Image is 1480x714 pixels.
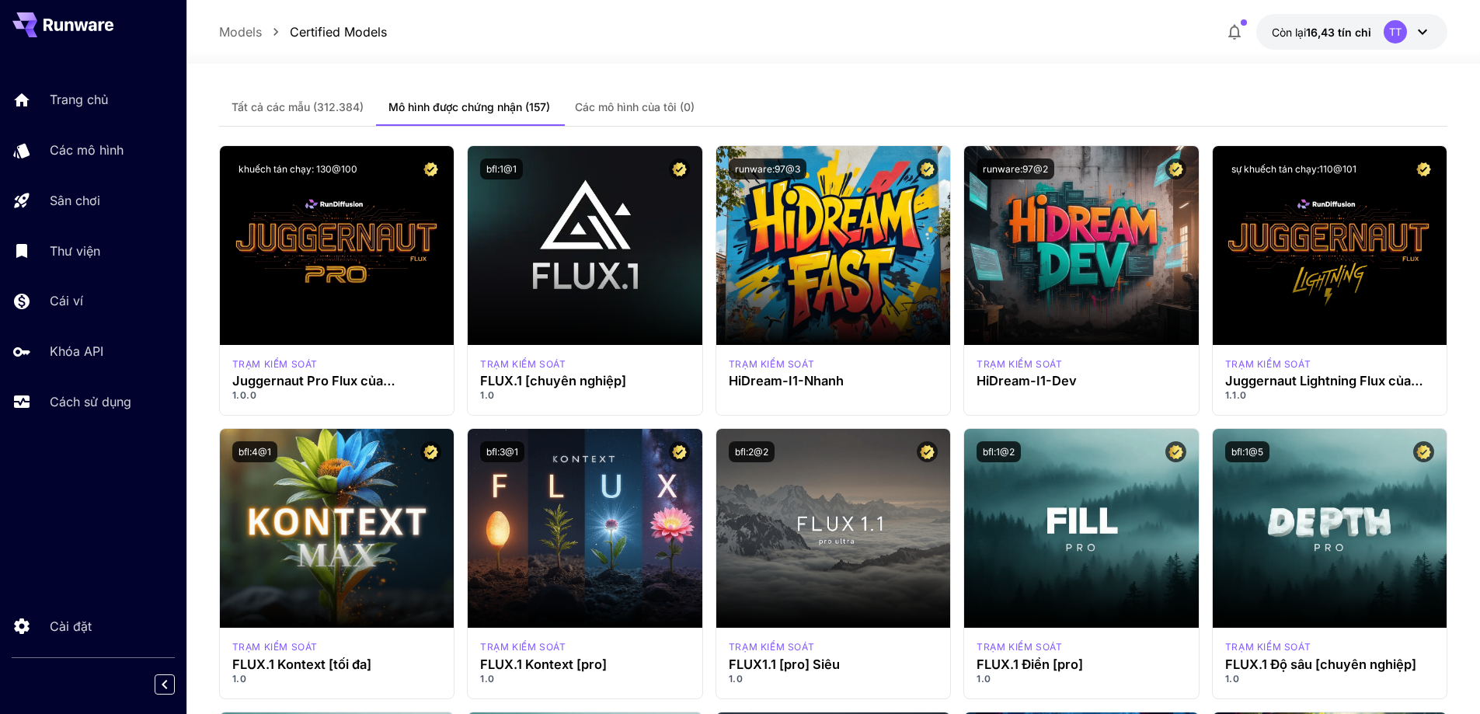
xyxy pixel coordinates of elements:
font: Cái ví [50,293,83,308]
button: Mẫu được chứng nhận – Được kiểm tra để có hiệu suất tốt nhất và bao gồm giấy phép thương mại. [669,441,690,462]
button: bfl:3@1 [480,441,524,462]
div: HiDream-I1-Dev [977,374,1186,388]
font: bfl:2@2 [735,446,768,458]
button: bfl:1@2 [977,441,1021,462]
font: HiDream-I1-Dev [977,373,1077,388]
font: 1.0 [977,673,991,684]
font: trạm kiểm soát [232,358,318,370]
button: sự khuếch tán chạy:110@101 [1225,158,1363,179]
font: trạm kiểm soát [232,641,318,653]
font: khuếch tán chạy: 130@100 [239,163,357,175]
button: Mẫu được chứng nhận – Được kiểm tra để có hiệu suất tốt nhất và bao gồm giấy phép thương mại. [420,158,441,179]
a: Models [219,23,262,41]
font: bfl:1@1 [486,163,517,175]
font: 1.0.0 [232,389,257,401]
font: FLUX.1 Độ sâu [chuyên nghiệp] [1225,657,1416,672]
div: FLUX.1 Điền [pro] [977,657,1186,672]
font: sự khuếch tán chạy:110@101 [1231,163,1356,175]
font: Cài đặt [50,618,92,634]
div: FLUX.1 D [232,357,318,371]
font: trạm kiểm soát [729,358,814,370]
nav: vụn bánh mì [219,23,387,41]
font: Sân chơi [50,193,100,208]
font: Juggernaut Pro Flux của RunDiffusion [232,373,395,403]
font: Mô hình được chứng nhận (157) [388,100,550,113]
font: bfl:1@5 [1231,446,1263,458]
button: runware:97@2 [977,158,1054,179]
div: FLUX.1 Kontext [pro] [480,657,690,672]
font: FLUX.1 Kontext [tối đa] [232,657,371,672]
font: Cách sử dụng [50,394,131,409]
button: bfl:4@1 [232,441,277,462]
font: 1.0 [232,673,247,684]
font: trạm kiểm soát [977,641,1062,653]
div: fluxpro [1225,640,1311,654]
button: bfl:1@1 [480,158,523,179]
font: trạm kiểm soát [480,641,566,653]
font: trạm kiểm soát [480,358,566,370]
button: Thu gọn thanh bên [155,674,175,695]
font: TT [1389,26,1402,38]
button: Mẫu được chứng nhận – Được kiểm tra để có hiệu suất tốt nhất và bao gồm giấy phép thương mại. [1413,441,1434,462]
font: Tất cả các mẫu (312.384) [232,100,364,113]
button: Mẫu được chứng nhận – Được kiểm tra để có hiệu suất tốt nhất và bao gồm giấy phép thương mại. [917,158,938,179]
div: FluUX.1 Kontext [tối đa] [232,640,318,654]
font: HiDream-I1-Nhanh [729,373,844,388]
font: trạm kiểm soát [1225,358,1311,370]
font: Khóa API [50,343,103,359]
button: 16,4346 đô laTT [1256,14,1447,50]
font: Juggernaut Lightning Flux của RunDiffusion [1225,373,1423,403]
font: runware:97@2 [983,163,1048,175]
font: bfl:4@1 [239,446,271,458]
font: FLUX.1 [chuyên nghiệp] [480,373,626,388]
button: runware:97@3 [729,158,806,179]
font: Các mô hình [50,142,124,158]
font: 1.0 [480,389,495,401]
font: runware:97@3 [735,163,800,175]
button: bfl:1@5 [1225,441,1269,462]
font: 1.0 [480,673,495,684]
div: fluxpro [480,357,566,371]
button: Mẫu được chứng nhận – Được kiểm tra để có hiệu suất tốt nhất và bao gồm giấy phép thương mại. [1165,441,1186,462]
button: Mẫu được chứng nhận – Được kiểm tra để có hiệu suất tốt nhất và bao gồm giấy phép thương mại. [420,441,441,462]
font: Còn lại [1272,26,1306,39]
button: Mẫu được chứng nhận – Được kiểm tra để có hiệu suất tốt nhất và bao gồm giấy phép thương mại. [669,158,690,179]
font: 1.0 [729,673,743,684]
button: Mẫu được chứng nhận – Được kiểm tra để có hiệu suất tốt nhất và bao gồm giấy phép thương mại. [1413,158,1434,179]
div: FLUX1.1 [pro] Siêu [729,657,938,672]
div: fluxpro [977,640,1062,654]
div: FLUX.1 Độ sâu [chuyên nghiệp] [1225,657,1435,672]
font: Các mô hình của tôi (0) [575,100,695,113]
font: FLUX.1 Điền [pro] [977,657,1083,672]
div: 16,4346 đô la [1272,24,1371,40]
div: FLUX.1 D [1225,357,1311,371]
div: HiDream-I1-Nhanh [729,374,938,388]
div: Juggernaut Pro Flux của RunDiffusion [232,374,442,388]
button: khuếch tán chạy: 130@100 [232,158,364,179]
div: FluUX.1 Kontext [pro] [480,640,566,654]
font: 1.1.0 [1225,389,1247,401]
div: FLUX.1 Kontext [tối đa] [232,657,442,672]
font: bfl:1@2 [983,446,1015,458]
font: FLUX.1 Kontext [pro] [480,657,607,672]
a: Certified Models [290,23,387,41]
font: Thư viện [50,243,100,259]
div: Thu gọn thanh bên [166,670,186,698]
div: Juggernaut Lightning Flux của RunDiffusion [1225,374,1435,388]
font: FLUX1.1 [pro] Siêu [729,657,840,672]
font: trạm kiểm soát [1225,641,1311,653]
font: trạm kiểm soát [977,358,1062,370]
font: Trang chủ [50,92,108,107]
button: Mẫu được chứng nhận – Được kiểm tra để có hiệu suất tốt nhất và bao gồm giấy phép thương mại. [917,441,938,462]
div: HiDream Dev [977,357,1062,371]
font: bfl:3@1 [486,446,518,458]
div: HiDream Nhanh [729,357,814,371]
font: trạm kiểm soát [729,641,814,653]
button: bfl:2@2 [729,441,775,462]
font: 1.0 [1225,673,1240,684]
font: 16,43 tín chỉ [1306,26,1371,39]
div: FLUX.1 [chuyên nghiệp] [480,374,690,388]
button: Mẫu được chứng nhận – Được kiểm tra để có hiệu suất tốt nhất và bao gồm giấy phép thương mại. [1165,158,1186,179]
